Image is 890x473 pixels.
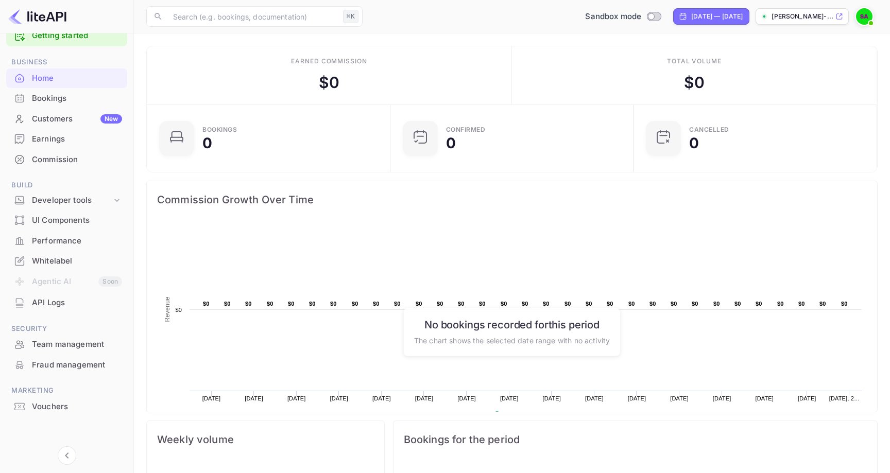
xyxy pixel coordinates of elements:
img: Senthilkumar Arumugam [856,8,872,25]
text: [DATE] [330,395,349,401]
div: Bookings [6,89,127,109]
a: Bookings [6,89,127,108]
text: [DATE] [628,395,646,401]
div: Fraud management [6,355,127,375]
text: $0 [288,301,295,307]
span: Build [6,180,127,191]
div: Getting started [6,25,127,46]
text: [DATE] [713,395,731,401]
text: $0 [798,301,805,307]
div: $ 0 [684,71,705,94]
div: Whitelabel [32,255,122,267]
text: $0 [777,301,784,307]
text: [DATE] [457,395,476,401]
h6: No bookings recorded for this period [414,318,610,330]
div: Developer tools [6,191,127,209]
text: $0 [649,301,656,307]
span: Bookings for the period [404,431,867,448]
a: CustomersNew [6,109,127,128]
text: [DATE] [670,395,689,401]
text: $0 [416,301,422,307]
a: Home [6,68,127,87]
text: $0 [543,301,550,307]
text: $0 [437,301,443,307]
a: Vouchers [6,397,127,416]
text: $0 [671,301,677,307]
div: Click to change the date range period [673,8,749,25]
text: $0 [175,307,182,313]
div: Earned commission [291,57,367,66]
div: 0 [689,136,699,150]
a: Performance [6,231,127,250]
text: Revenue [504,411,530,418]
text: $0 [734,301,741,307]
span: Business [6,57,127,68]
span: Marketing [6,385,127,396]
text: [DATE] [500,395,519,401]
div: 0 [446,136,456,150]
span: Security [6,323,127,335]
div: Total volume [667,57,722,66]
text: $0 [628,301,635,307]
text: $0 [245,301,252,307]
input: Search (e.g. bookings, documentation) [167,6,339,27]
a: Whitelabel [6,251,127,270]
div: Earnings [32,133,122,145]
div: CustomersNew [6,109,127,129]
button: Collapse navigation [58,446,76,465]
text: [DATE] [415,395,434,401]
text: $0 [692,301,698,307]
div: Performance [6,231,127,251]
div: Commission [32,154,122,166]
div: Vouchers [32,401,122,413]
text: $0 [756,301,762,307]
div: Confirmed [446,127,486,133]
div: Team management [6,335,127,355]
div: Whitelabel [6,251,127,271]
text: [DATE] [542,395,561,401]
a: Commission [6,150,127,169]
text: [DATE] [798,395,816,401]
div: $ 0 [319,71,339,94]
div: ⌘K [343,10,358,23]
div: [DATE] — [DATE] [691,12,743,21]
div: API Logs [32,297,122,309]
text: Revenue [164,296,171,322]
div: 0 [202,136,212,150]
div: Performance [32,235,122,247]
div: Customers [32,113,122,125]
text: $0 [586,301,592,307]
div: Bookings [32,93,122,104]
div: Earnings [6,129,127,149]
a: Getting started [32,30,122,42]
text: $0 [267,301,273,307]
a: UI Components [6,211,127,230]
span: Commission Growth Over Time [157,191,867,208]
span: Sandbox mode [585,11,641,23]
text: $0 [394,301,401,307]
div: Team management [32,339,122,351]
div: Vouchers [6,397,127,417]
text: $0 [373,301,380,307]
div: CANCELLED [689,127,729,133]
div: Fraud management [32,359,122,371]
text: $0 [224,301,231,307]
div: Home [32,73,122,84]
text: [DATE] [372,395,391,401]
text: [DATE] [202,395,221,401]
div: New [100,114,122,124]
text: [DATE] [245,395,263,401]
img: LiteAPI logo [8,8,66,25]
span: Weekly volume [157,431,374,448]
text: [DATE], 2… [829,395,860,401]
text: [DATE] [287,395,306,401]
a: Earnings [6,129,127,148]
p: The chart shows the selected date range with no activity [414,335,610,345]
a: Fraud management [6,355,127,374]
div: API Logs [6,293,127,313]
div: Developer tools [32,195,112,206]
div: Commission [6,150,127,170]
div: UI Components [32,215,122,226]
text: $0 [841,301,848,307]
text: $0 [458,301,465,307]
